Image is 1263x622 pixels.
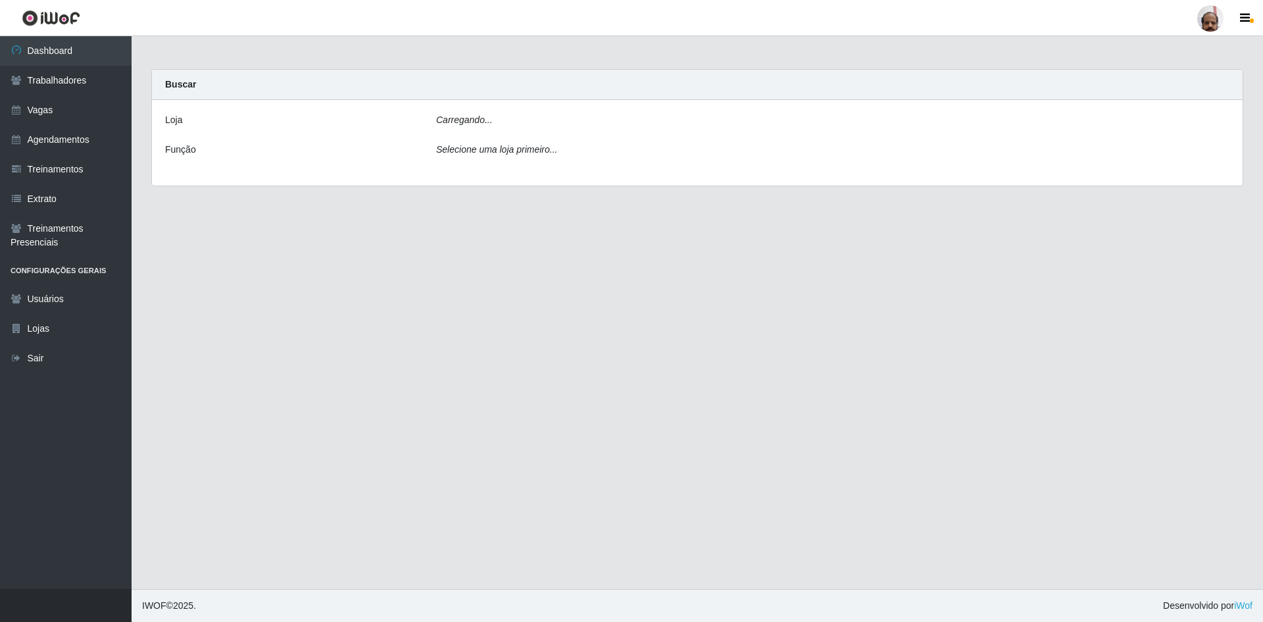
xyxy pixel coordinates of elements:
[165,113,182,127] label: Loja
[22,10,80,26] img: CoreUI Logo
[165,143,196,157] label: Função
[1163,599,1252,613] span: Desenvolvido por
[436,115,493,125] i: Carregando...
[165,79,196,90] strong: Buscar
[142,599,196,613] span: © 2025 .
[436,144,557,155] i: Selecione uma loja primeiro...
[142,600,166,611] span: IWOF
[1234,600,1252,611] a: iWof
